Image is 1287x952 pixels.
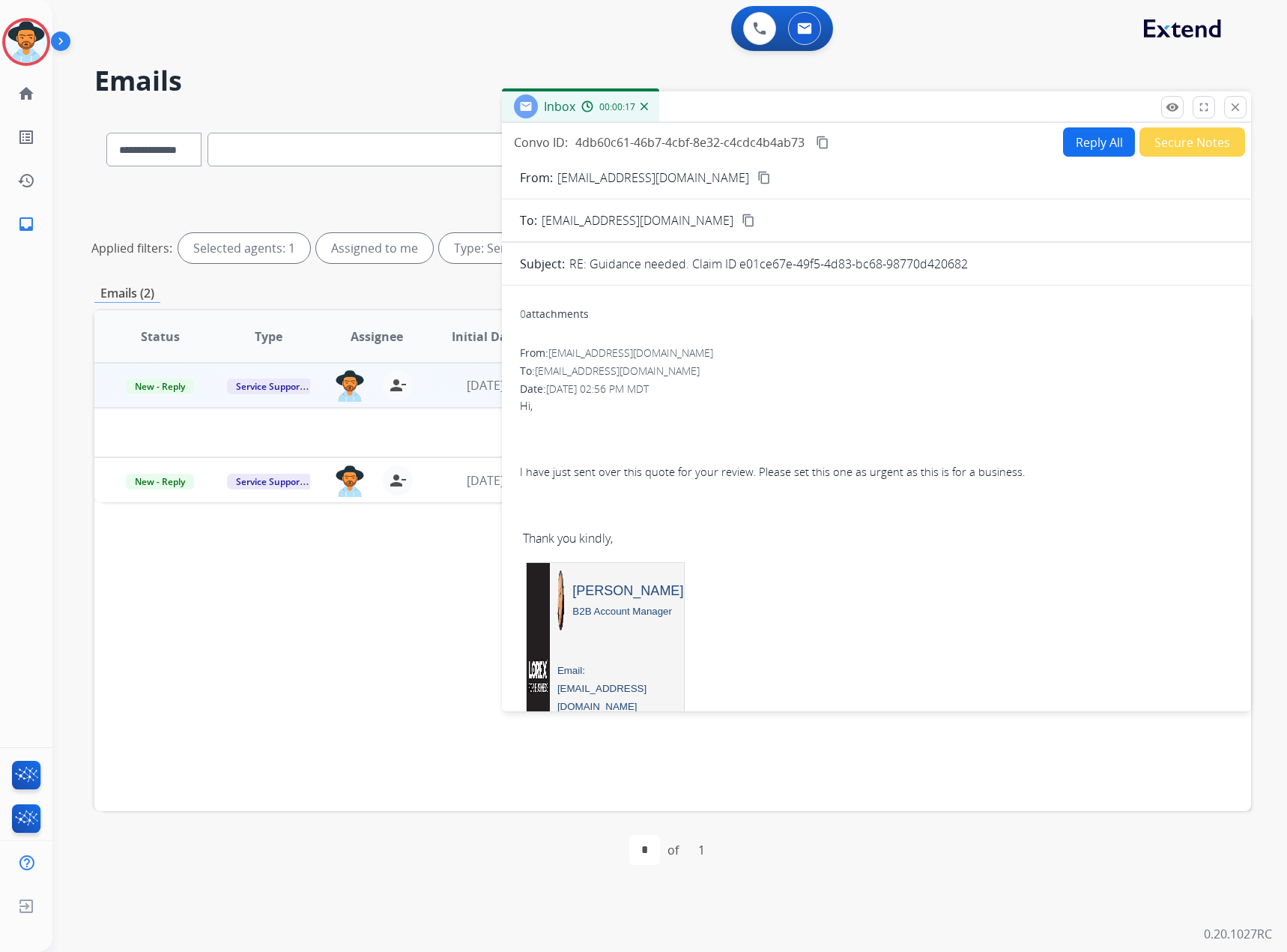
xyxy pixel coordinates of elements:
[316,233,433,263] div: Assigned to me
[452,328,519,346] span: Initial Date
[572,583,683,598] span: [PERSON_NAME]
[1166,100,1179,114] mat-icon: remove_red_eye
[523,530,613,546] span: Thank you kindly,
[520,398,533,413] span: Hi,
[17,128,35,146] mat-icon: list_alt
[757,171,771,184] mat-icon: content_copy
[520,211,537,229] p: To:
[527,652,548,702] img: Lorex For Business
[520,364,1233,379] div: To:
[17,85,35,103] mat-icon: home
[5,21,47,63] img: avatar
[17,215,35,233] mat-icon: inbox
[1197,100,1211,114] mat-icon: fullscreen
[351,328,403,346] span: Assignee
[439,233,613,263] div: Type: Service Support
[557,169,749,187] p: [EMAIL_ADDRESS][DOMAIN_NAME]
[389,376,407,394] mat-icon: person_remove
[557,570,564,630] img: dferreira.png
[546,382,649,396] span: [DATE] 02:56 PM MDT
[557,665,646,712] a: Email: [EMAIL_ADDRESS][DOMAIN_NAME]
[94,66,1251,96] h2: Emails
[227,474,312,489] span: Service Support
[520,307,526,321] span: 0
[1229,100,1242,114] mat-icon: close
[514,133,568,151] p: Convo ID:
[520,346,1233,361] div: From:
[126,474,194,489] span: New - Reply
[542,211,733,229] span: [EMAIL_ADDRESS][DOMAIN_NAME]
[575,134,805,151] span: 4db60c61-46b7-4cbf-8e32-c4cdc4b4ab73
[520,382,1233,397] div: Date:
[569,255,968,273] p: RE: Guidance needed. Claim ID e01ce67e-49f5-4d83-bc68-98770d420682
[1204,925,1272,943] p: 0.20.1027RC
[544,98,575,115] span: Inbox
[520,255,565,273] p: Subject:
[91,239,172,257] p: Applied filters:
[572,606,672,617] span: B2B Account Manager
[17,172,35,190] mat-icon: history
[1139,127,1245,157] button: Secure Notes
[141,328,180,346] span: Status
[335,370,365,402] img: agent-avatar
[520,464,1025,479] span: I have just sent over this quote for your review. Please set this one as urgent as this is for a ...
[255,328,282,346] span: Type
[816,136,829,149] mat-icon: content_copy
[520,307,589,322] div: attachments
[227,379,312,394] span: Service Support
[94,284,160,303] p: Emails (2)
[520,169,553,187] p: From:
[335,466,365,497] img: agent-avatar
[535,364,700,378] span: [EMAIL_ADDRESS][DOMAIN_NAME]
[667,841,679,859] div: of
[599,101,635,113] span: 00:00:17
[178,233,310,263] div: Selected agents: 1
[467,472,504,489] span: [DATE]
[467,377,504,394] span: [DATE]
[742,214,755,227] mat-icon: content_copy
[548,346,713,360] span: [EMAIL_ADDRESS][DOMAIN_NAME]
[126,379,194,394] span: New - Reply
[389,472,407,489] mat-icon: person_remove
[686,835,717,865] div: 1
[1063,127,1135,157] button: Reply All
